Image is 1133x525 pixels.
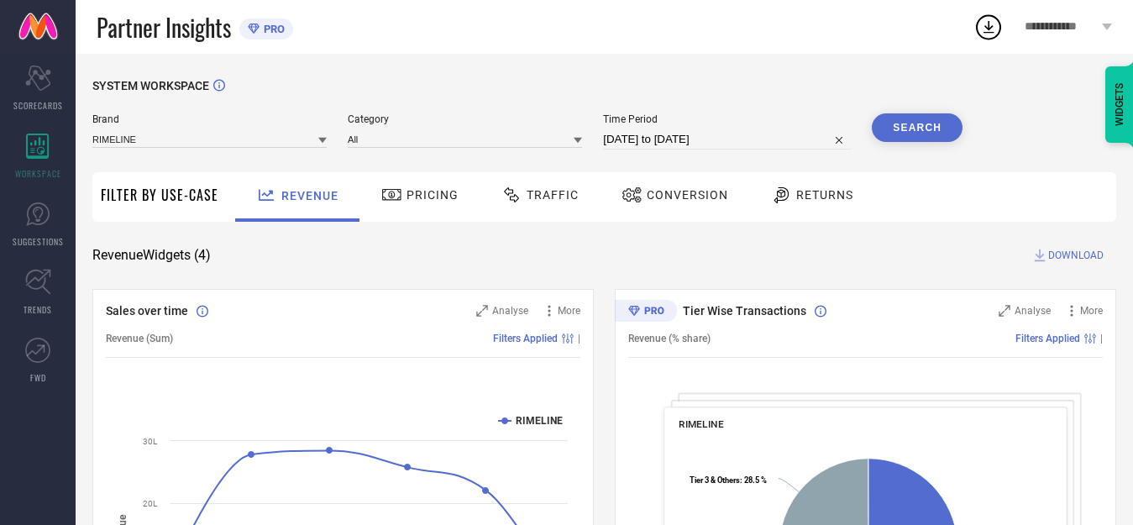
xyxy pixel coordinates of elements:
[527,188,579,202] span: Traffic
[647,188,728,202] span: Conversion
[30,371,46,384] span: FWD
[24,303,52,316] span: TRENDS
[1100,333,1103,344] span: |
[578,333,580,344] span: |
[106,333,173,344] span: Revenue (Sum)
[92,79,209,92] span: SYSTEM WORKSPACE
[92,247,211,264] span: Revenue Widgets ( 4 )
[492,305,528,317] span: Analyse
[348,113,582,125] span: Category
[999,305,1010,317] svg: Zoom
[92,113,327,125] span: Brand
[1015,333,1080,344] span: Filters Applied
[13,235,64,248] span: SUGGESTIONS
[603,113,851,125] span: Time Period
[476,305,488,317] svg: Zoom
[516,415,563,427] text: RIMELINE
[679,418,724,430] span: RIMELINE
[15,167,61,180] span: WORKSPACE
[1015,305,1051,317] span: Analyse
[558,305,580,317] span: More
[796,188,853,202] span: Returns
[260,23,285,35] span: PRO
[872,113,963,142] button: Search
[628,333,711,344] span: Revenue (% share)
[1080,305,1103,317] span: More
[1048,247,1104,264] span: DOWNLOAD
[973,12,1004,42] div: Open download list
[690,475,740,485] tspan: Tier 3 & Others
[603,129,851,150] input: Select time period
[690,475,767,485] text: : 28.5 %
[97,10,231,45] span: Partner Insights
[101,185,218,205] span: Filter By Use-Case
[143,437,158,446] text: 30L
[683,304,806,318] span: Tier Wise Transactions
[407,188,459,202] span: Pricing
[143,499,158,508] text: 20L
[493,333,558,344] span: Filters Applied
[13,99,63,112] span: SCORECARDS
[615,300,677,325] div: Premium
[106,304,188,318] span: Sales over time
[281,189,338,202] span: Revenue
